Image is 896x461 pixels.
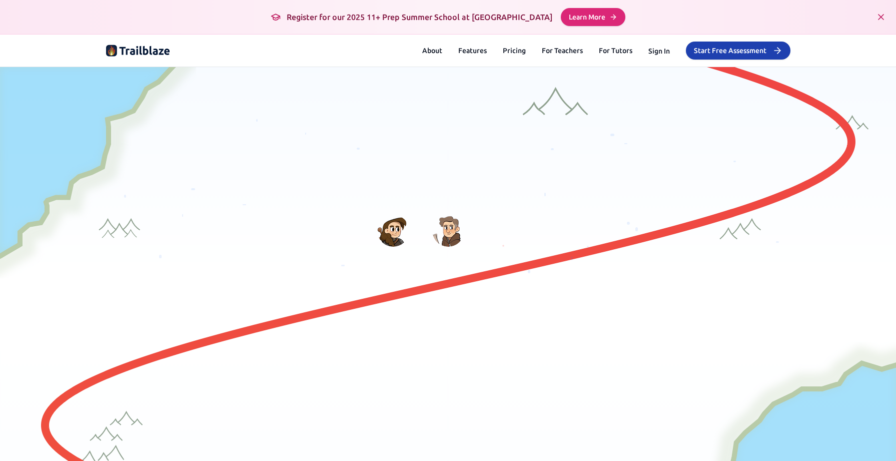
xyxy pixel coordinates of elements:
[874,10,888,24] button: Close banner
[561,8,625,26] a: Learn More
[648,45,670,57] button: Sign In
[422,46,442,56] button: About
[106,43,170,59] img: Trailblaze
[599,46,632,56] a: For Tutors
[648,46,670,56] button: Sign In
[503,46,526,56] button: Pricing
[686,42,790,60] button: Start Free Assessment
[271,11,553,23] h3: Register for our 2025 11+ Prep Summer School at [GEOGRAPHIC_DATA]
[542,46,583,56] a: For Teachers
[458,46,487,56] button: Features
